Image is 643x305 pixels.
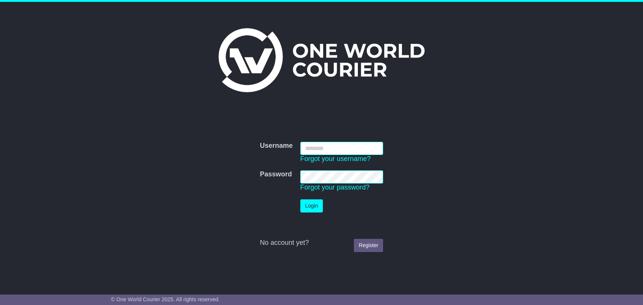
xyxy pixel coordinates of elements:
span: © One World Courier 2025. All rights reserved. [111,296,220,302]
div: No account yet? [260,239,383,247]
a: Forgot your password? [300,184,370,191]
a: Forgot your username? [300,155,371,162]
label: Username [260,142,293,150]
label: Password [260,170,292,179]
img: One World [218,28,424,92]
button: Login [300,199,323,212]
a: Register [354,239,383,252]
